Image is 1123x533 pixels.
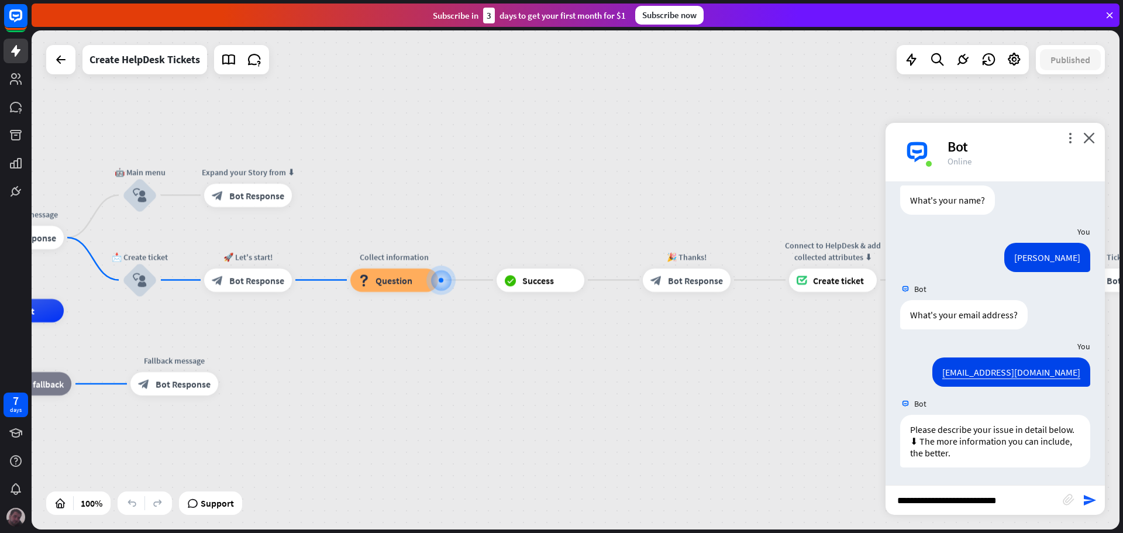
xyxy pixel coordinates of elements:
[122,355,227,366] div: Fallback message
[201,494,234,513] span: Support
[138,378,150,390] i: block_bot_response
[1004,243,1090,272] div: [PERSON_NAME]
[668,274,723,286] span: Bot Response
[1065,132,1076,143] i: more_vert
[1077,341,1090,352] span: You
[900,300,1028,329] div: What's your email address?
[780,239,886,263] div: Connect to HelpDesk & add collected attributes ⬇
[10,406,22,414] div: days
[212,190,223,201] i: block_bot_response
[522,274,554,286] span: Success
[13,396,19,406] div: 7
[914,284,926,294] span: Bot
[900,415,1090,467] div: Please describe your issue in detail below. ⬇ The more information you can include, the better.
[948,137,1091,156] div: Bot
[813,274,864,286] span: Create ticket
[212,274,223,286] i: block_bot_response
[635,6,704,25] div: Subscribe now
[358,274,370,286] i: block_question
[1040,49,1101,70] button: Published
[105,166,175,178] div: 🤖 Main menu
[634,251,739,263] div: 🎉 Thanks!
[1083,132,1095,143] i: close
[433,8,626,23] div: Subscribe in days to get your first month for $1
[948,156,1091,167] div: Online
[650,274,662,286] i: block_bot_response
[900,185,995,215] div: What's your name?
[133,188,147,202] i: block_user_input
[376,274,412,286] span: Question
[229,190,284,201] span: Bot Response
[229,274,284,286] span: Bot Response
[942,366,1080,378] a: [EMAIL_ADDRESS][DOMAIN_NAME]
[483,8,495,23] div: 3
[9,5,44,40] button: Open LiveChat chat widget
[89,45,200,74] div: Create HelpDesk Tickets
[1077,226,1090,237] span: You
[195,166,301,178] div: Expand your Story from ⬇
[133,273,147,287] i: block_user_input
[77,494,106,513] div: 100%
[914,398,926,409] span: Bot
[4,393,28,417] a: 7 days
[2,378,64,390] span: Default fallback
[105,251,175,263] div: 📩 Create ticket
[1083,493,1097,507] i: send
[342,251,447,263] div: Collect information
[1063,494,1074,506] i: block_attachment
[504,274,516,286] i: block_success
[195,251,301,263] div: 🚀 Let's start!
[156,378,211,390] span: Bot Response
